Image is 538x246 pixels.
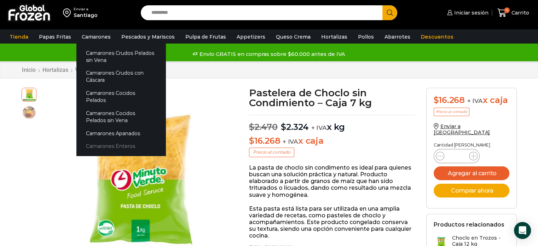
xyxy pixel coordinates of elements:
input: Product quantity [450,151,463,161]
button: Search button [382,5,397,20]
span: $ [249,136,254,146]
p: Precio al contado [434,108,469,116]
a: Camarones Enteros [76,140,166,153]
a: Enviar a [GEOGRAPHIC_DATA] [434,123,490,136]
a: Papas Fritas [35,30,75,44]
bdi: 2.324 [281,122,309,132]
span: pastel-de-choclo [22,105,36,120]
a: Pollos [354,30,377,44]
nav: Breadcrumb [22,67,101,73]
div: Enviar a [74,7,98,12]
a: Camarones Cocidos Pelados sin Vena [76,107,166,127]
a: 0 Carrito [496,5,531,21]
a: Queso Crema [272,30,314,44]
span: $ [434,95,439,105]
a: Appetizers [233,30,269,44]
a: Camarones Cocidos Pelados [76,87,166,107]
button: Comprar ahora [434,184,509,198]
div: x caja [434,95,509,105]
span: + IVA [467,97,483,104]
p: x kg [249,115,416,132]
bdi: 2.470 [249,122,278,132]
p: Cantidad [PERSON_NAME] [434,143,509,148]
button: Agregar al carrito [434,166,509,180]
a: Iniciar sesión [445,6,488,20]
a: Tienda [6,30,32,44]
a: Descuentos [417,30,457,44]
a: Hortalizas [318,30,351,44]
span: $ [281,122,286,132]
span: Iniciar sesión [452,9,488,16]
p: x caja [249,136,416,146]
a: Vegetales [75,67,101,73]
p: La pasta de choclo sin condimento es ideal para quienes buscan una solución práctica y natural. P... [249,164,416,198]
h2: Productos relacionados [434,221,504,228]
a: Pulpa de Frutas [182,30,230,44]
bdi: 16.268 [434,95,465,105]
bdi: 16.268 [249,136,280,146]
a: Inicio [22,67,36,73]
a: Pescados y Mariscos [118,30,178,44]
div: Santiago [74,12,98,19]
a: Hortalizas [42,67,69,73]
span: Carrito [510,9,529,16]
a: Abarrotes [381,30,414,44]
p: Esta pasta está lista para ser utilizada en una amplia variedad de recetas, como pasteles de choc... [249,205,416,239]
p: Precio al contado [249,148,294,157]
h1: Pastelera de Choclo sin Condimiento – Caja 7 kg [249,88,416,108]
a: Camarones Crudos con Cáscara [76,67,166,87]
span: + IVA [283,138,298,145]
span: + IVA [311,124,327,131]
span: $ [249,122,254,132]
div: Open Intercom Messenger [514,222,531,239]
a: Camarones Crudos Pelados sin Vena [76,46,166,67]
span: 0 [504,7,510,13]
a: Camarones Apanados [76,127,166,140]
span: pastelera de choclo [22,87,36,101]
img: address-field-icon.svg [63,7,74,19]
a: Camarones [78,30,114,44]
